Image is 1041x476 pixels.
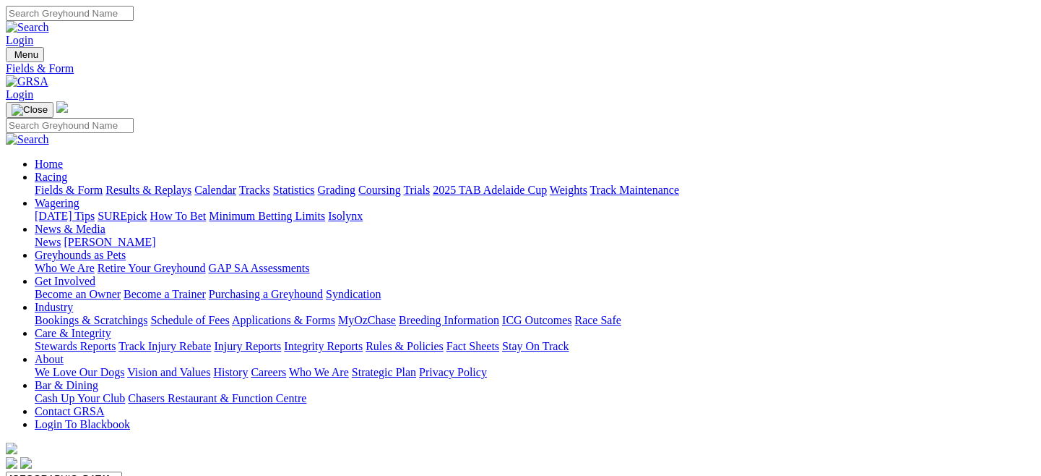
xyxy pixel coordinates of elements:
a: 2025 TAB Adelaide Cup [433,184,547,196]
a: News & Media [35,223,105,235]
div: Get Involved [35,288,1035,301]
a: Applications & Forms [232,314,335,326]
a: Privacy Policy [419,366,487,378]
input: Search [6,6,134,21]
a: Trials [403,184,430,196]
a: Wagering [35,197,79,209]
a: Tracks [239,184,270,196]
a: Bookings & Scratchings [35,314,147,326]
div: Care & Integrity [35,340,1035,353]
a: Become a Trainer [124,288,206,300]
a: Injury Reports [214,340,281,352]
a: Login [6,34,33,46]
a: Isolynx [328,210,363,222]
a: Purchasing a Greyhound [209,288,323,300]
a: Become an Owner [35,288,121,300]
a: Results & Replays [105,184,191,196]
a: Strategic Plan [352,366,416,378]
a: History [213,366,248,378]
a: [PERSON_NAME] [64,236,155,248]
a: How To Bet [150,210,207,222]
a: Chasers Restaurant & Function Centre [128,392,306,404]
button: Toggle navigation [6,102,53,118]
a: GAP SA Assessments [209,262,310,274]
a: Retire Your Greyhound [98,262,206,274]
span: Menu [14,49,38,60]
a: Integrity Reports [284,340,363,352]
a: Weights [550,184,587,196]
a: [DATE] Tips [35,210,95,222]
div: Bar & Dining [35,392,1035,405]
a: Racing [35,171,67,183]
img: Search [6,21,49,34]
a: Coursing [358,184,401,196]
a: ICG Outcomes [502,314,571,326]
a: Fields & Form [6,62,1035,75]
a: Home [35,158,63,170]
a: Race Safe [574,314,621,326]
a: MyOzChase [338,314,396,326]
img: Close [12,104,48,116]
a: Login To Blackbook [35,418,130,430]
a: Greyhounds as Pets [35,249,126,261]
a: Fields & Form [35,184,103,196]
a: Get Involved [35,275,95,287]
a: Schedule of Fees [150,314,229,326]
img: logo-grsa-white.png [56,101,68,113]
button: Toggle navigation [6,47,44,62]
a: Stay On Track [502,340,569,352]
div: Racing [35,184,1035,197]
a: Grading [318,184,355,196]
a: Login [6,88,33,101]
a: Statistics [273,184,315,196]
a: Track Maintenance [590,184,679,196]
input: Search [6,118,134,133]
a: About [35,353,64,365]
img: twitter.svg [20,457,32,469]
img: logo-grsa-white.png [6,443,17,454]
div: Industry [35,314,1035,327]
a: Calendar [194,184,236,196]
a: Care & Integrity [35,327,111,339]
img: Search [6,133,49,146]
a: Syndication [326,288,381,300]
a: Careers [251,366,286,378]
a: Track Injury Rebate [118,340,211,352]
a: We Love Our Dogs [35,366,124,378]
div: About [35,366,1035,379]
img: GRSA [6,75,48,88]
a: Cash Up Your Club [35,392,125,404]
div: News & Media [35,236,1035,249]
a: SUREpick [98,210,147,222]
a: Industry [35,301,73,313]
a: Bar & Dining [35,379,98,391]
a: Minimum Betting Limits [209,210,325,222]
a: Who We Are [289,366,349,378]
img: facebook.svg [6,457,17,469]
a: Stewards Reports [35,340,116,352]
a: Breeding Information [399,314,499,326]
a: News [35,236,61,248]
a: Rules & Policies [366,340,444,352]
div: Wagering [35,210,1035,223]
a: Who We Are [35,262,95,274]
a: Vision and Values [127,366,210,378]
a: Contact GRSA [35,405,104,417]
a: Fact Sheets [446,340,499,352]
div: Greyhounds as Pets [35,262,1035,275]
